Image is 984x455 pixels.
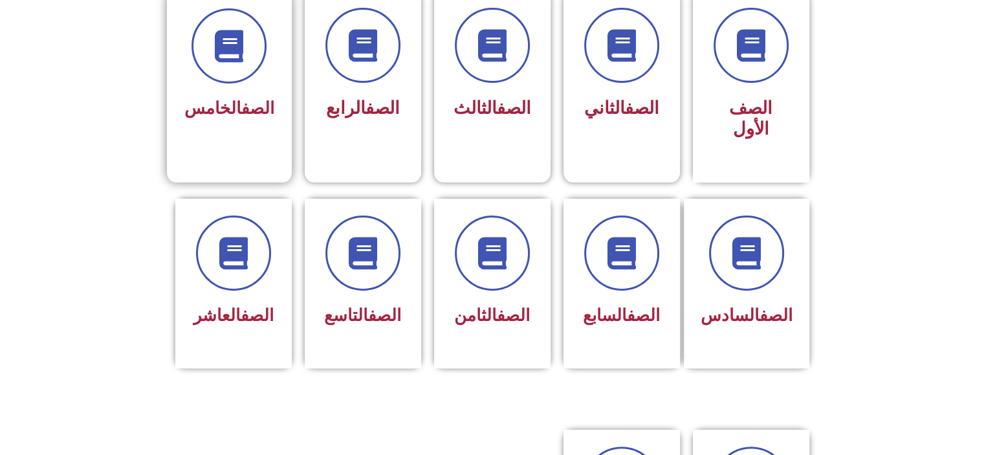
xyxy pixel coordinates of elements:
span: الثاني [584,98,659,118]
span: السادس [701,305,793,325]
a: الصف [241,305,274,325]
a: الصف [627,305,660,325]
span: الخامس [184,98,274,118]
span: الثامن [454,305,530,325]
a: الصف [760,305,793,325]
a: الصف [497,305,530,325]
span: الصف الأول [729,98,772,139]
a: الصف [625,98,659,118]
span: التاسع [324,305,401,325]
span: الرابع [326,98,400,118]
a: الصف [368,305,401,325]
span: السابع [583,305,660,325]
a: الصف [366,98,400,118]
span: العاشر [193,305,274,325]
a: الصف [497,98,531,118]
a: الصف [241,98,274,118]
span: الثالث [454,98,531,118]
